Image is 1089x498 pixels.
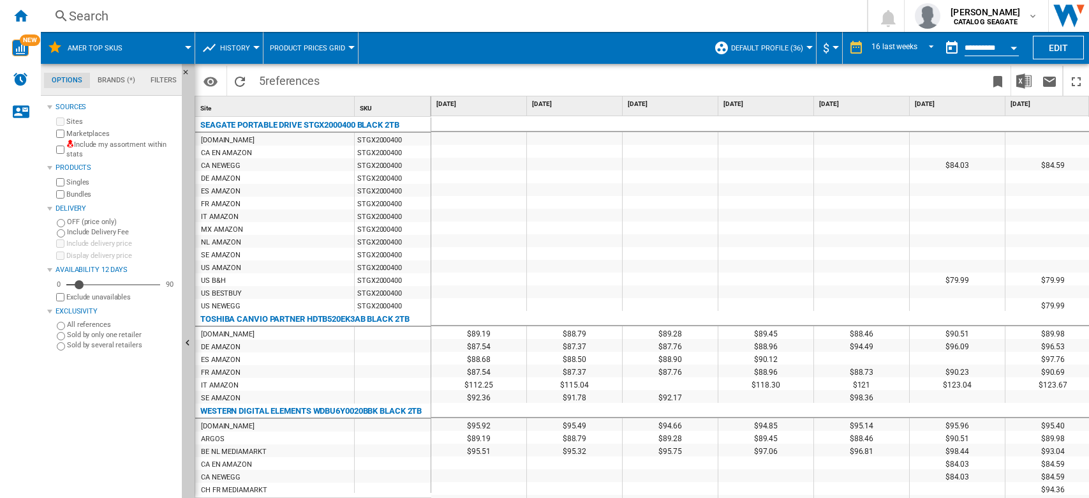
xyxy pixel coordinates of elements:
div: $88.90 [623,352,718,365]
div: $90.51 [910,431,1005,444]
label: Display delivery price [66,251,177,260]
div: $95.14 [814,418,909,431]
button: Product prices grid [270,32,352,64]
div: $123.04 [910,377,1005,390]
div: $95.49 [527,418,622,431]
img: excel-24x24.png [1016,73,1032,89]
div: $88.79 [527,431,622,444]
div: $97.06 [718,444,813,456]
div: $88.73 [814,365,909,377]
button: md-calendar [939,35,965,61]
div: $90.12 [718,352,813,365]
div: STGX2000400 [355,299,431,312]
label: Include Delivery Fee [67,227,177,237]
div: CA EN AMAZON [201,147,252,160]
div: $95.75 [623,444,718,456]
div: BE NL MEDIAMARKT [201,446,266,458]
button: Bookmark this report [985,66,1011,96]
md-tab-item: Options [44,73,90,88]
div: Sort None [357,96,431,116]
md-tab-item: Brands (*) [90,73,143,88]
span: Site [200,105,211,112]
input: Display delivery price [56,293,64,301]
div: STGX2000400 [355,133,431,146]
label: Include delivery price [66,239,177,248]
div: SE AMAZON [201,392,241,405]
div: [DATE] [434,96,526,112]
div: Site Sort None [198,96,354,116]
input: Include my assortment within stats [56,142,64,158]
div: [DOMAIN_NAME] [201,420,255,433]
div: $87.76 [623,339,718,352]
div: IT AMAZON [201,211,239,223]
div: $87.54 [431,365,526,377]
div: [DATE] [817,96,909,112]
button: $ [823,32,836,64]
div: $92.36 [431,390,526,403]
div: $88.46 [814,431,909,444]
span: [DATE] [819,100,907,109]
div: $95.96 [910,418,1005,431]
div: STGX2000400 [355,222,431,235]
div: MX AMAZON [201,223,243,236]
label: OFF (price only) [67,217,177,227]
span: [DATE] [436,100,524,109]
div: SE AMAZON [201,249,241,262]
div: $95.51 [431,444,526,456]
input: OFF (price only) [57,219,65,227]
b: CATALOG SEAGATE [954,18,1018,26]
div: $89.19 [431,431,526,444]
span: AMER TOP SKUS [68,44,122,52]
img: profile.jpg [915,3,940,29]
div: US AMAZON [201,262,241,275]
div: $84.03 [910,456,1005,469]
div: US BESTBUY [201,287,242,300]
button: Hide [182,64,197,87]
div: TOSHIBA CANVIO PARTNER HDTB520EK3AB BLACK 2TB [200,312,410,327]
div: $118.30 [718,377,813,390]
div: ARGOS [201,433,225,446]
span: 5 [253,66,326,93]
button: Default profile (36) [731,32,810,64]
div: $121 [814,377,909,390]
div: $87.37 [527,339,622,352]
div: AMER TOP SKUS [47,32,188,64]
input: Marketplaces [56,130,64,138]
img: wise-card.svg [12,40,29,56]
div: Exclusivity [56,306,177,317]
div: Availability 12 Days [56,265,177,275]
div: $89.45 [718,431,813,444]
div: $98.44 [910,444,1005,456]
div: STGX2000400 [355,235,431,248]
div: $88.46 [814,326,909,339]
button: Maximize [1063,66,1089,96]
md-slider: Availability [66,278,160,291]
div: STGX2000400 [355,184,431,197]
div: $88.96 [718,365,813,377]
div: WESTERN DIGITAL ELEMENTS WDBU6Y0020BBK BLACK 2TB [200,404,422,419]
label: All references [67,320,177,329]
span: [DATE] [915,100,1002,109]
label: Sold by several retailers [67,340,177,350]
div: $87.54 [431,339,526,352]
div: 16 last weeks [871,42,917,51]
img: alerts-logo.svg [13,72,28,87]
button: History [220,32,256,64]
div: [DOMAIN_NAME] [201,134,255,147]
input: All references [57,322,65,330]
div: $88.79 [527,326,622,339]
div: [DOMAIN_NAME] [201,328,255,341]
div: STGX2000400 [355,197,431,209]
label: Include my assortment within stats [66,140,177,160]
input: Include delivery price [56,239,64,248]
span: [DATE] [628,100,715,109]
label: Marketplaces [66,129,177,139]
div: 0 [54,280,64,289]
div: $87.37 [527,365,622,377]
div: History [202,32,256,64]
div: STGX2000400 [355,286,431,299]
div: FR AMAZON [201,198,241,211]
button: AMER TOP SKUS [68,32,135,64]
div: STGX2000400 [355,273,431,286]
div: STGX2000400 [355,209,431,222]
